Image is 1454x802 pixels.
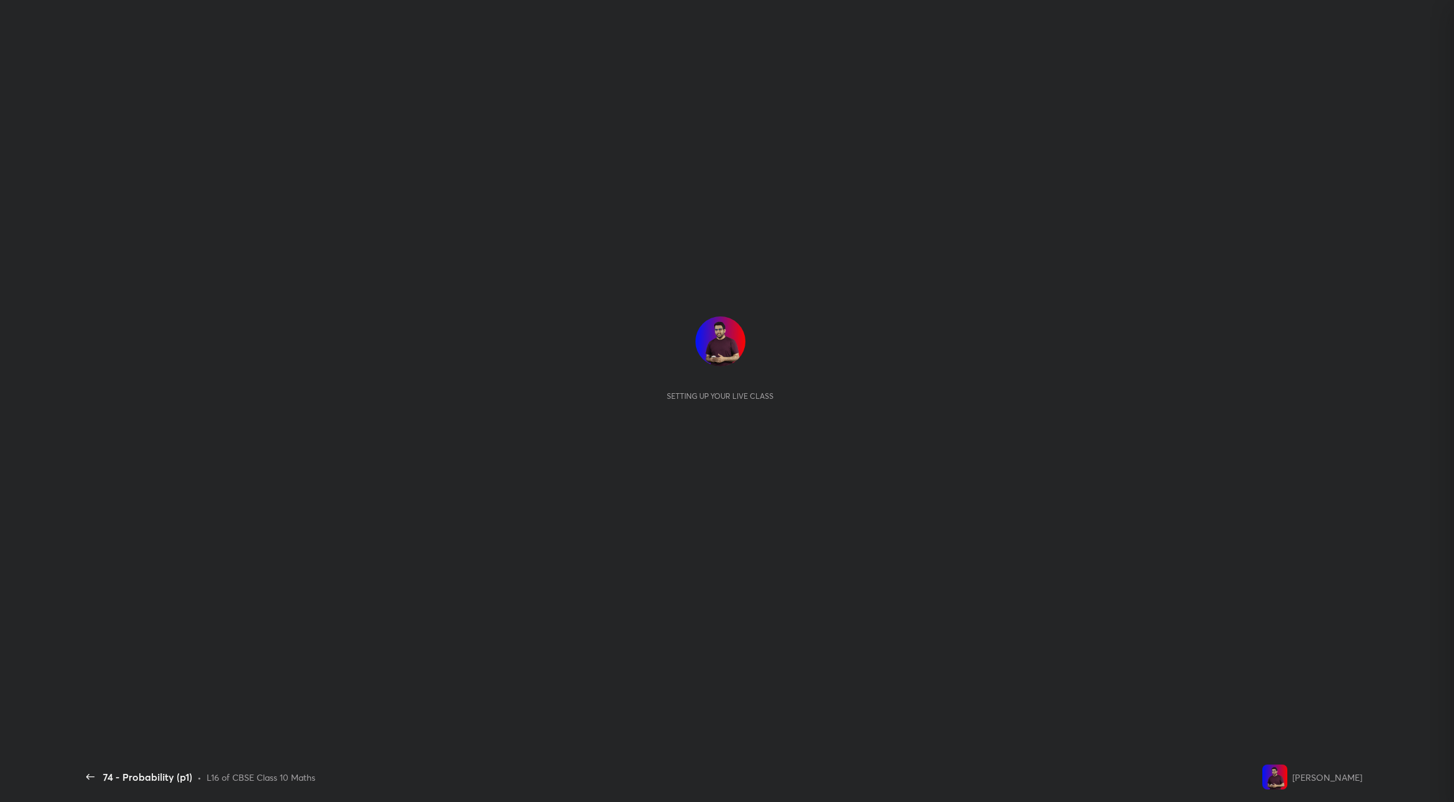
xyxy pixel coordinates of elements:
div: L16 of CBSE Class 10 Maths [207,771,315,784]
div: Setting up your live class [667,391,774,401]
div: 74 - Probability (p1) [103,770,192,785]
div: • [197,771,202,784]
img: 688b4486b4ee450a8cb9bbcd57de3176.jpg [1262,765,1287,790]
img: 688b4486b4ee450a8cb9bbcd57de3176.jpg [695,316,745,366]
div: [PERSON_NAME] [1292,771,1362,784]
